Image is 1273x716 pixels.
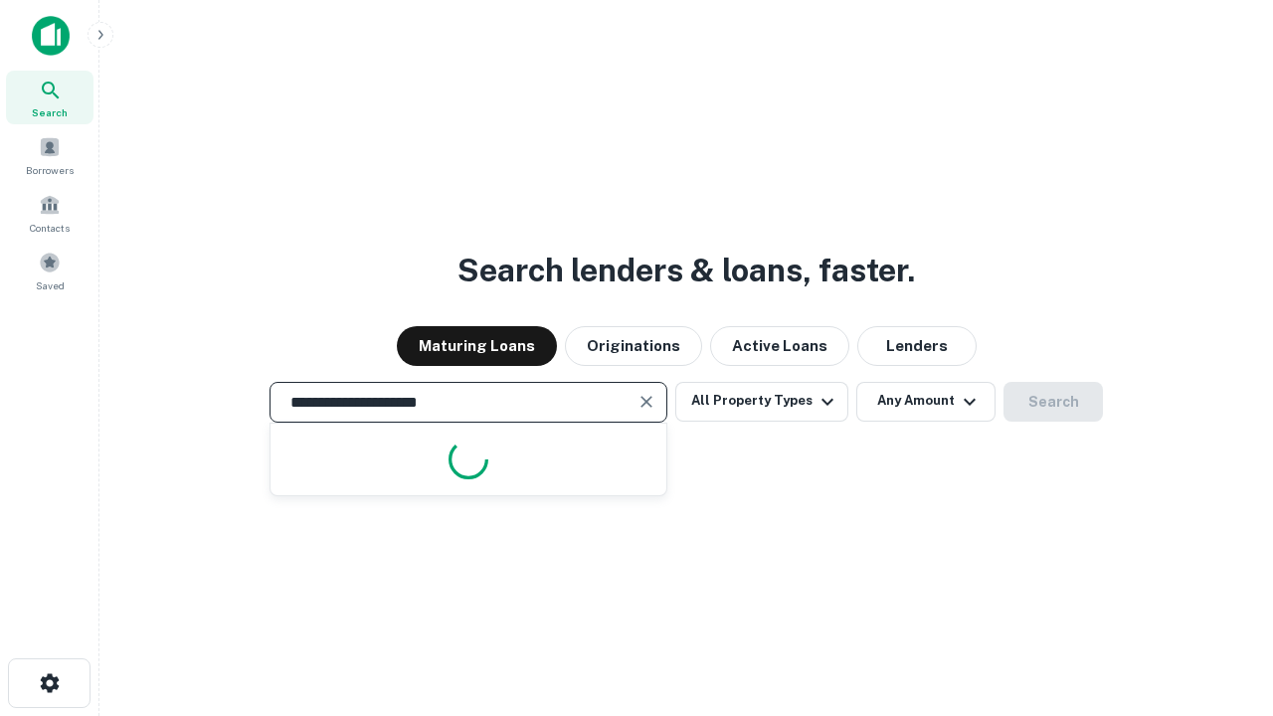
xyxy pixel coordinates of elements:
[1174,493,1273,589] iframe: Chat Widget
[565,326,702,366] button: Originations
[30,220,70,236] span: Contacts
[633,388,660,416] button: Clear
[675,382,848,422] button: All Property Types
[710,326,849,366] button: Active Loans
[457,247,915,294] h3: Search lenders & loans, faster.
[6,186,93,240] a: Contacts
[6,71,93,124] a: Search
[36,277,65,293] span: Saved
[856,382,996,422] button: Any Amount
[32,16,70,56] img: capitalize-icon.png
[857,326,977,366] button: Lenders
[26,162,74,178] span: Borrowers
[6,128,93,182] a: Borrowers
[32,104,68,120] span: Search
[6,244,93,297] a: Saved
[397,326,557,366] button: Maturing Loans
